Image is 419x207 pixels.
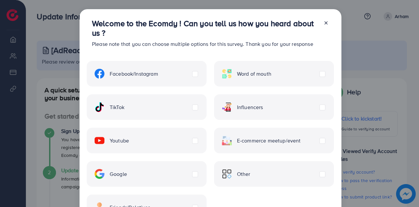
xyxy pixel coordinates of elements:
[95,69,104,79] img: ic-facebook.134605ef.svg
[237,104,263,111] span: Influencers
[95,169,104,179] img: ic-google.5bdd9b68.svg
[110,104,124,111] span: TikTok
[222,69,232,79] img: ic-word-of-mouth.a439123d.svg
[222,169,232,179] img: ic-other.99c3e012.svg
[237,170,250,178] span: Other
[95,136,104,145] img: ic-youtube.715a0ca2.svg
[237,70,271,78] span: Word of mouth
[237,137,301,144] span: E-commerce meetup/event
[110,137,129,144] span: Youtube
[92,19,318,38] h3: Welcome to the Ecomdy ! Can you tell us how you heard about us ?
[95,102,104,112] img: ic-tiktok.4b20a09a.svg
[110,170,127,178] span: Google
[92,40,318,48] p: Please note that you can choose multiple options for this survey. Thank you for your response
[110,70,158,78] span: Facebook/Instagram
[222,136,232,145] img: ic-ecommerce.d1fa3848.svg
[222,102,232,112] img: ic-influencers.a620ad43.svg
